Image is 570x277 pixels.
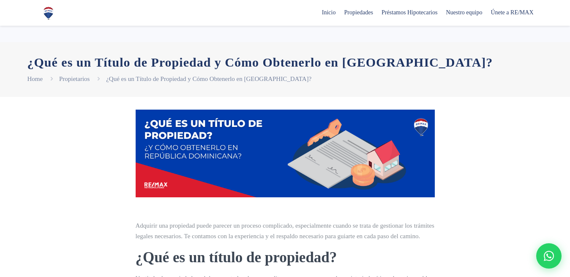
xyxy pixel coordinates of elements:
[136,249,337,266] strong: ¿Qué es un título de propiedad?
[41,6,56,21] img: Logo de REMAX
[106,74,311,84] li: ¿Qué es un Título de Propiedad y Cómo Obtenerlo en [GEOGRAPHIC_DATA]?
[340,6,377,19] span: Propiedades
[27,75,43,82] a: Home
[27,55,543,70] h1: ¿Qué es un Título de Propiedad y Cómo Obtenerlo en [GEOGRAPHIC_DATA]?
[442,6,486,19] span: Nuestro equipo
[318,6,340,19] span: Inicio
[136,221,435,242] p: Adquirir una propiedad puede parecer un proceso complicado, especialmente cuando se trata de gest...
[486,6,537,19] span: Únete a RE/MAX
[377,6,442,19] span: Préstamos Hipotecarios
[59,75,90,82] a: Propietarios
